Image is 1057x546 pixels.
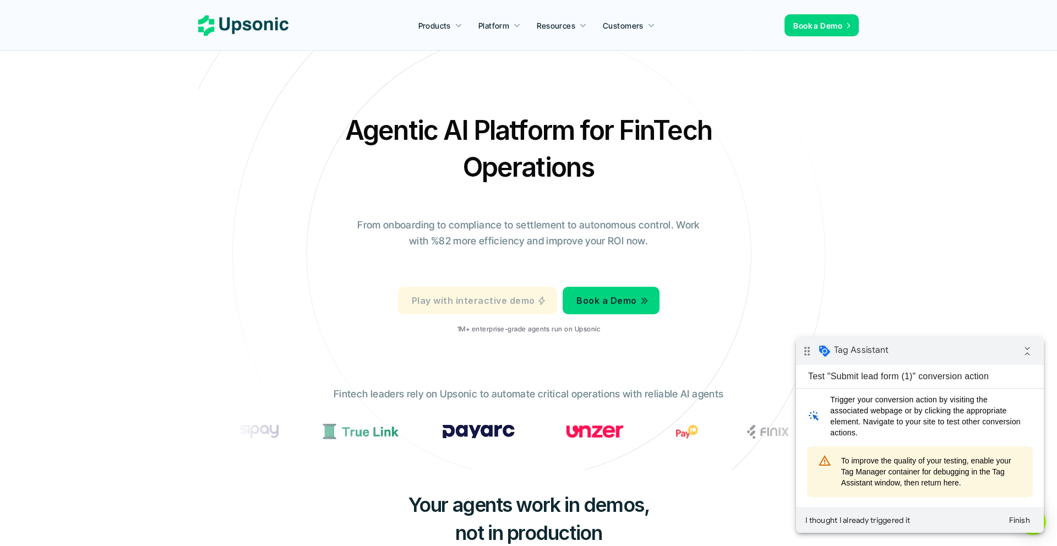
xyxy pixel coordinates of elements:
span: not in production [455,521,602,545]
i: web_traffic [9,68,27,90]
h2: Agentic AI Platform for FinTech Operations [336,112,721,185]
a: Book a Demo [563,287,659,314]
span: Tag Assistant [38,7,92,18]
p: Resources [537,20,575,31]
button: Finish [204,173,243,193]
p: Products [418,20,451,31]
p: 1M+ enterprise-grade agents run on Upsonic [457,325,600,333]
p: From onboarding to compliance to settlement to autonomous control. Work with %82 more efficiency ... [350,217,707,249]
a: Products [412,15,469,35]
i: Collapse debug badge [220,3,242,25]
p: Book a Demo [793,20,842,31]
span: To improve the quality of your testing, enable your Tag Manager container for debugging in the Ta... [45,118,226,151]
button: I thought I already triggered it [4,173,119,193]
p: Platform [478,20,509,31]
p: Book a Demo [576,293,636,309]
span: Your agents work in demos, [408,493,650,517]
a: Book a Demo [784,14,859,36]
i: warning_amber [20,112,38,134]
p: Fintech leaders rely on Upsonic to automate critical operations with reliable AI agents [334,386,723,402]
p: Play with interactive demo [412,293,535,309]
p: Customers [603,20,644,31]
a: Play with interactive demo [398,287,557,314]
span: Trigger your conversion action by visiting the associated webpage or by clicking the appropriate ... [34,57,230,101]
